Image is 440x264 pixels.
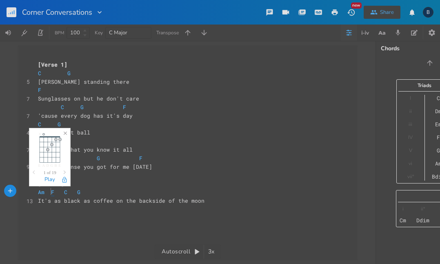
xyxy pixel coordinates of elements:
span: F [139,154,142,162]
div: BPM [55,31,64,35]
span: G [67,69,71,77]
span: G [80,103,84,111]
div: Cm [400,217,406,224]
span: [PERSON_NAME] standing there [38,78,129,85]
div: IV [408,134,413,141]
span: F [51,188,54,196]
span: C Major [109,29,127,36]
text: E [59,163,61,168]
button: Play [44,177,55,183]
span: C [64,188,67,196]
div: Share [380,9,394,16]
button: Share [364,6,400,19]
div: F [437,134,440,141]
span: 1 of 19 [44,170,56,175]
div: G [437,147,440,154]
span: G [97,154,100,162]
span: C [61,103,64,111]
div: Key [95,30,103,35]
text: A [42,163,45,168]
div: vi [409,160,412,167]
text: × [38,131,41,137]
span: Am [38,188,44,196]
div: C [437,95,440,101]
span: It's as black as coffee on the backside of the moon [38,197,204,204]
div: 3x [204,244,219,259]
span: F [38,86,41,94]
span: C [38,69,41,77]
span: Thinking that you know it all [38,146,133,153]
div: ii [409,108,412,114]
button: B [423,3,433,22]
div: i [402,206,404,212]
div: Ddim [416,217,429,224]
button: New [343,5,359,20]
span: 'cause every dog has it's day [38,112,133,119]
div: Transpose [156,30,179,35]
text: B [55,163,57,168]
span: C [38,121,41,128]
div: iii [409,121,412,128]
span: G [77,188,80,196]
span: [Verse 1] [38,61,67,68]
div: vii° [407,173,414,180]
span: Corner Conversations [22,9,92,16]
div: ii° [421,206,425,212]
div: New [351,2,362,9]
div: V [409,147,412,154]
div: I [410,95,411,101]
text: D [47,163,49,168]
span: Sunglasses on but he don't care [38,95,139,102]
text: G [51,163,53,168]
span: F [123,103,126,111]
div: Autoscroll [155,244,221,259]
div: Bluecatz [423,7,433,18]
span: What nonsense you got for me [DATE] [38,163,159,170]
text: E [38,163,41,168]
span: G [58,121,61,128]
